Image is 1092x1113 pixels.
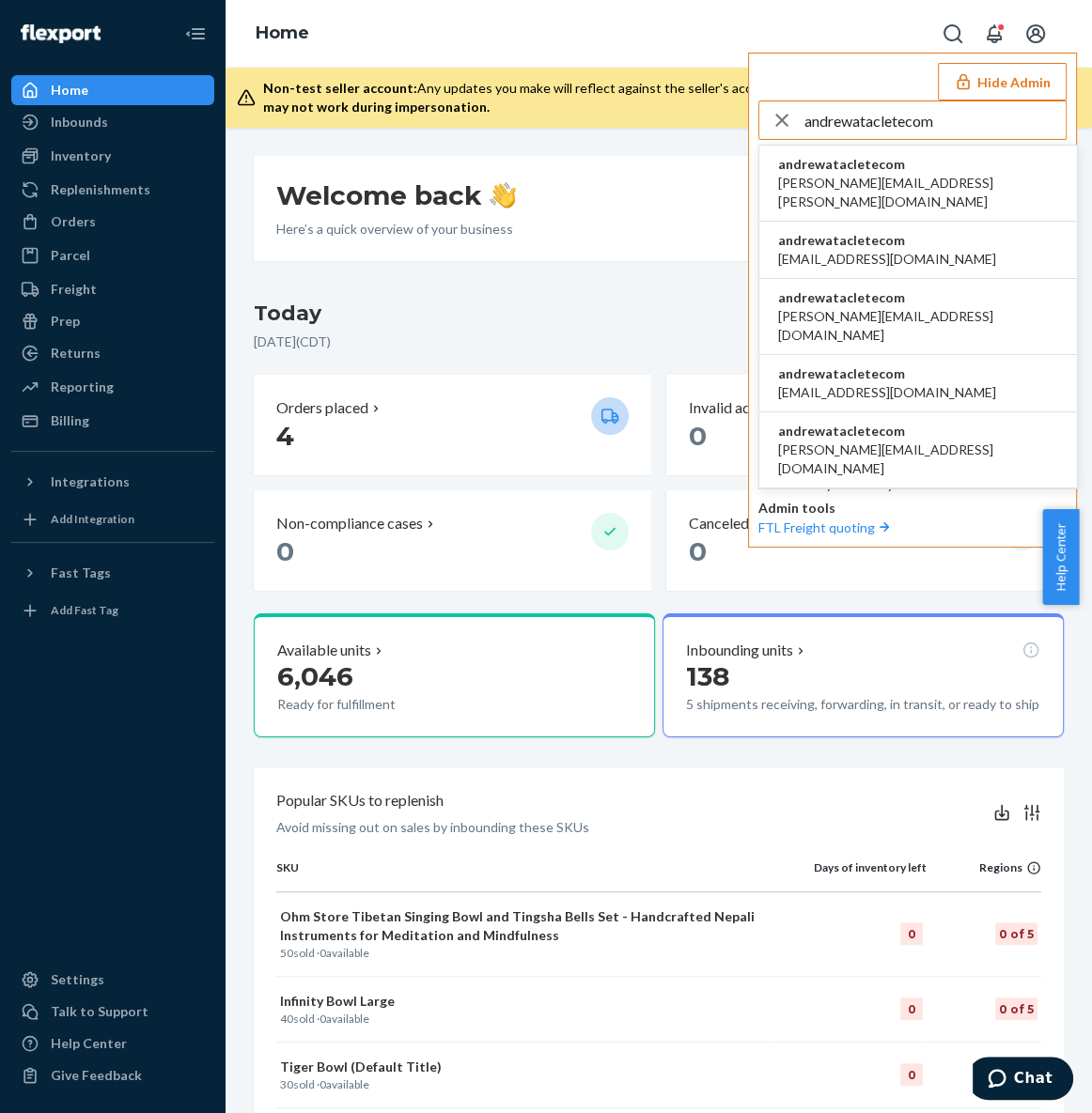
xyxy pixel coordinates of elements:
p: Here’s a quick overview of your business [276,220,516,239]
div: 0 of 5 [995,997,1037,1020]
p: Popular SKUs to replenish [276,790,444,812]
div: Settings [51,970,104,989]
p: Infinity Bowl Large [280,992,770,1011]
span: 6,046 [277,660,353,692]
div: Freight [51,280,97,299]
div: Fast Tags [51,564,111,582]
iframe: Opens a widget where you can chat to one of our agents [973,1057,1073,1104]
div: Replenishments [51,180,150,199]
span: 0 [320,946,326,960]
p: Available units [277,640,371,661]
span: 0 [320,1077,326,1091]
div: Home [51,81,88,100]
div: Integrations [51,472,130,491]
span: [PERSON_NAME][EMAIL_ADDRESS][DOMAIN_NAME] [778,307,1058,345]
img: hand-wave emoji [490,182,516,209]
span: 40 [280,1012,293,1026]
span: 30 [280,1077,293,1091]
div: Billing [51,411,89,430]
a: Prep [11,306,214,336]
a: Help Center [11,1028,214,1059]
p: 5 shipments receiving, forwarding, in transit, or ready to ship [686,695,1040,714]
h3: Today [254,299,1064,329]
button: Invalid addresses 0 [666,375,1064,475]
a: Billing [11,406,214,436]
span: andrewatacletecom [778,231,996,250]
div: Returns [51,344,101,363]
span: 50 [280,946,293,960]
span: andrewatacletecom [778,155,1058,174]
span: [PERSON_NAME][EMAIL_ADDRESS][DOMAIN_NAME] [778,441,1058,478]
span: 138 [686,660,729,692]
div: 0 [900,997,923,1020]
button: Hide Admin [938,63,1067,100]
p: sold · available [280,1076,770,1092]
a: Home [11,75,214,105]
div: Help Center [51,1034,127,1053]
p: Ready for fulfillment [277,695,514,714]
span: [EMAIL_ADDRESS][DOMAIN_NAME] [778,383,996,402]
div: Talk to Support [51,1002,148,1021]
span: 0 [276,535,294,567]
div: Add Integration [51,511,134,527]
p: sold · available [280,945,770,961]
p: Admin tools [758,499,1067,518]
a: Add Fast Tag [11,595,214,626]
span: 0 [320,1012,326,1026]
button: Inbounding units1385 shipments receiving, forwarding, in transit, or ready to ship [663,613,1064,737]
p: Ohm Store Tibetan Singing Bowl and Tingsha Bells Set - Handcrafted Nepali Instruments for Meditat... [280,907,770,945]
p: Tiger Bowl (Default Title) [280,1058,770,1076]
button: Give Feedback [11,1060,214,1090]
a: Orders [11,207,214,237]
span: andrewatacletecom [778,364,996,383]
a: FTL Freight quoting [758,519,894,535]
th: Days of inventory left [773,859,927,891]
th: SKU [276,859,773,891]
button: Fast Tags [11,558,214,588]
img: Flexport logo [21,24,101,43]
button: Integrations [11,467,214,497]
a: Parcel [11,240,214,271]
div: Any updates you make will reflect against the seller's account. [263,79,1062,116]
a: Returns [11,338,214,368]
div: Parcel [51,246,90,265]
button: Non-compliance cases 0 [254,490,651,591]
span: 0 [689,535,707,567]
div: Orders [51,212,96,231]
span: andrewatacletecom [778,422,1058,441]
span: 0 [689,420,707,452]
button: Open Search Box [934,15,972,53]
p: [DATE] ( CDT ) [254,332,1064,351]
span: [EMAIL_ADDRESS][DOMAIN_NAME] [778,250,996,269]
div: Inventory [51,147,111,165]
div: 0 [900,922,923,945]
div: Add Fast Tag [51,602,118,618]
ol: breadcrumbs [241,7,324,61]
button: Orders placed 4 [254,375,651,475]
span: Non-test seller account: [263,80,417,96]
div: Inbounds [51,113,108,131]
h1: Welcome back [276,178,516,212]
span: 4 [276,420,294,452]
span: andrewatacletecom [778,288,1058,307]
a: Add Integration [11,504,214,534]
p: Inbounding units [686,640,793,661]
div: Give Feedback [51,1066,142,1085]
button: Help Center [1042,509,1079,605]
a: Inbounds [11,107,214,137]
a: Replenishments [11,175,214,205]
button: Close Navigation [177,15,214,53]
div: Reporting [51,378,114,396]
p: Avoid missing out on sales by inbounding these SKUs [276,818,589,837]
div: 0 [900,1063,923,1086]
span: [PERSON_NAME][EMAIL_ADDRESS][PERSON_NAME][DOMAIN_NAME] [778,174,1058,211]
div: 0 of 5 [995,922,1037,945]
p: Invalid addresses [689,397,800,419]
button: Canceled orders 0 [666,490,1064,591]
a: Reporting [11,372,214,402]
button: Available units6,046Ready for fulfillment [254,613,655,737]
p: Orders placed [276,397,368,419]
a: Settings [11,965,214,995]
div: Regions [927,859,1041,875]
